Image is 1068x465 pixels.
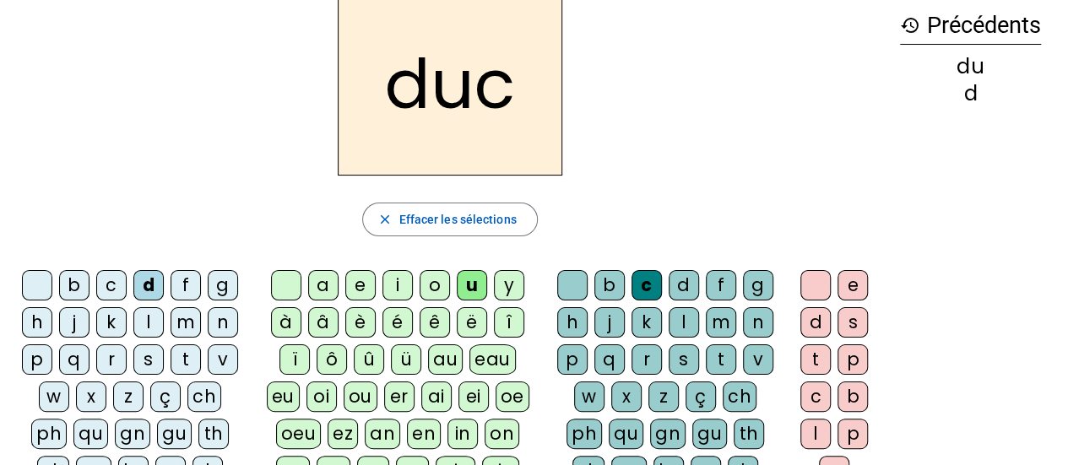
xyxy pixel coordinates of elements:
[391,344,421,375] div: ü
[838,270,868,300] div: e
[171,270,201,300] div: f
[650,419,686,449] div: gn
[574,381,604,412] div: w
[377,212,392,227] mat-icon: close
[669,344,699,375] div: s
[198,419,229,449] div: th
[308,307,339,338] div: â
[407,419,441,449] div: en
[706,344,736,375] div: t
[743,307,773,338] div: n
[648,381,679,412] div: z
[594,344,625,375] div: q
[22,307,52,338] div: h
[632,307,662,338] div: k
[686,381,716,412] div: ç
[632,270,662,300] div: c
[900,7,1041,45] h3: Précédents
[39,381,69,412] div: w
[308,270,339,300] div: a
[157,419,192,449] div: gu
[669,307,699,338] div: l
[669,270,699,300] div: d
[113,381,144,412] div: z
[447,419,478,449] div: in
[76,381,106,412] div: x
[594,307,625,338] div: j
[800,307,831,338] div: d
[96,307,127,338] div: k
[150,381,181,412] div: ç
[306,381,337,412] div: oi
[59,270,89,300] div: b
[96,270,127,300] div: c
[345,307,376,338] div: è
[59,307,89,338] div: j
[59,344,89,375] div: q
[208,307,238,338] div: n
[208,344,238,375] div: v
[838,344,868,375] div: p
[96,344,127,375] div: r
[469,344,516,375] div: eau
[743,270,773,300] div: g
[133,344,164,375] div: s
[800,381,831,412] div: c
[362,203,537,236] button: Effacer les sélections
[611,381,642,412] div: x
[838,419,868,449] div: p
[271,307,301,338] div: à
[609,419,643,449] div: qu
[279,344,310,375] div: ï
[171,307,201,338] div: m
[276,419,322,449] div: oeu
[420,270,450,300] div: o
[382,270,413,300] div: i
[900,84,1041,104] div: d
[496,381,529,412] div: oe
[800,344,831,375] div: t
[421,381,452,412] div: ai
[706,270,736,300] div: f
[594,270,625,300] div: b
[706,307,736,338] div: m
[557,344,588,375] div: p
[723,381,756,412] div: ch
[171,344,201,375] div: t
[743,344,773,375] div: v
[458,381,489,412] div: ei
[494,270,524,300] div: y
[457,270,487,300] div: u
[692,419,727,449] div: gu
[838,381,868,412] div: b
[800,419,831,449] div: l
[900,57,1041,77] div: du
[384,381,415,412] div: er
[632,344,662,375] div: r
[428,344,463,375] div: au
[133,270,164,300] div: d
[73,419,108,449] div: qu
[382,307,413,338] div: é
[31,419,67,449] div: ph
[557,307,588,338] div: h
[345,270,376,300] div: e
[900,15,920,35] mat-icon: history
[457,307,487,338] div: ë
[115,419,150,449] div: gn
[567,419,602,449] div: ph
[208,270,238,300] div: g
[398,209,516,230] span: Effacer les sélections
[267,381,300,412] div: eu
[838,307,868,338] div: s
[22,344,52,375] div: p
[344,381,377,412] div: ou
[187,381,221,412] div: ch
[354,344,384,375] div: û
[328,419,358,449] div: ez
[734,419,764,449] div: th
[317,344,347,375] div: ô
[133,307,164,338] div: l
[494,307,524,338] div: î
[420,307,450,338] div: ê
